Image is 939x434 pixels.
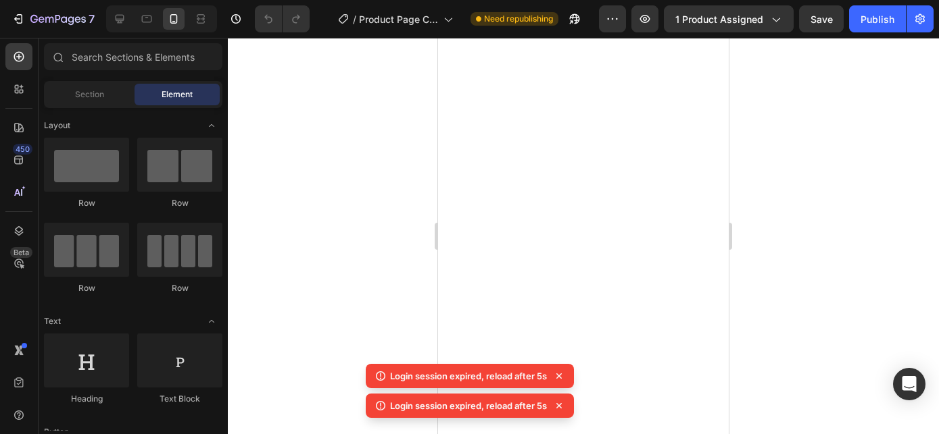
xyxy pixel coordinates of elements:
div: Heading [44,393,129,405]
span: 1 product assigned [675,12,763,26]
button: 7 [5,5,101,32]
span: Need republishing [484,13,553,25]
div: Row [137,197,222,209]
span: Save [811,13,833,25]
span: / [353,12,356,26]
span: Section [75,88,104,101]
button: Save [799,5,844,32]
span: Toggle open [201,115,222,136]
p: Login session expired, reload after 5s [390,369,547,383]
p: Login session expired, reload after 5s [390,399,547,412]
div: Text Block [137,393,222,405]
div: Beta [10,247,32,258]
p: 7 [89,11,95,27]
span: Toggle open [201,310,222,332]
div: Open Intercom Messenger [893,368,925,400]
div: Row [137,282,222,294]
span: Product Page Calm Mind [359,12,438,26]
span: Element [162,88,193,101]
span: Layout [44,119,70,132]
div: Row [44,282,129,294]
span: Text [44,315,61,327]
div: Row [44,197,129,209]
iframe: Design area [438,38,729,434]
div: 450 [13,144,32,155]
button: 1 product assigned [664,5,794,32]
div: Undo/Redo [255,5,310,32]
button: Publish [849,5,906,32]
div: Publish [861,12,894,26]
input: Search Sections & Elements [44,43,222,70]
